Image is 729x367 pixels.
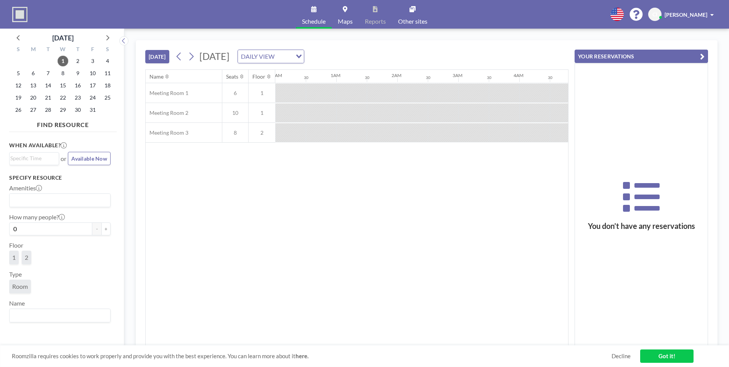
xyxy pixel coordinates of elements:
span: Available Now [71,155,107,162]
span: Sunday, October 26, 2025 [13,105,24,115]
span: Room [12,283,28,290]
span: Saturday, October 18, 2025 [102,80,113,91]
button: Available Now [68,152,111,165]
img: organization-logo [12,7,27,22]
a: Decline [612,353,631,360]
span: Saturday, October 11, 2025 [102,68,113,79]
span: Friday, October 17, 2025 [87,80,98,91]
span: Monday, October 27, 2025 [28,105,39,115]
span: 1 [12,254,16,261]
div: S [100,45,115,55]
span: Friday, October 24, 2025 [87,92,98,103]
button: + [101,222,111,235]
input: Search for option [277,52,291,61]
span: 6 [222,90,248,97]
span: Friday, October 31, 2025 [87,105,98,115]
span: Tuesday, October 7, 2025 [43,68,53,79]
span: Monday, October 13, 2025 [28,80,39,91]
div: 3AM [453,72,462,78]
div: Search for option [10,309,110,322]
h3: Specify resource [9,174,111,181]
button: YOUR RESERVATIONS [575,50,708,63]
div: 30 [487,75,491,80]
div: Search for option [238,50,304,63]
span: Saturday, October 4, 2025 [102,56,113,66]
span: Monday, October 6, 2025 [28,68,39,79]
span: Tuesday, October 28, 2025 [43,105,53,115]
input: Search for option [10,195,106,205]
span: Roomzilla requires cookies to work properly and provide you with the best experience. You can lea... [12,353,612,360]
span: Friday, October 10, 2025 [87,68,98,79]
span: 8 [222,129,248,136]
span: Other sites [398,18,427,24]
span: 10 [222,109,248,116]
span: Thursday, October 30, 2025 [72,105,83,115]
label: How many people? [9,213,65,221]
span: Thursday, October 2, 2025 [72,56,83,66]
span: Friday, October 3, 2025 [87,56,98,66]
button: [DATE] [145,50,169,63]
span: Monday, October 20, 2025 [28,92,39,103]
span: [PERSON_NAME] [665,11,707,18]
span: Schedule [302,18,326,24]
div: Floor [252,73,265,80]
h3: You don’t have any reservations [575,221,708,231]
div: Name [149,73,164,80]
span: Tuesday, October 14, 2025 [43,80,53,91]
div: Search for option [10,153,59,164]
span: Meeting Room 1 [146,90,188,97]
div: T [70,45,85,55]
div: Search for option [10,194,110,207]
span: Meeting Room 2 [146,109,188,116]
a: here. [295,353,308,359]
div: 12AM [270,72,282,78]
span: Sunday, October 19, 2025 [13,92,24,103]
span: Thursday, October 23, 2025 [72,92,83,103]
button: - [92,222,101,235]
div: 2AM [392,72,401,78]
span: Reports [365,18,386,24]
label: Type [9,270,22,278]
input: Search for option [10,311,106,320]
span: Sunday, October 12, 2025 [13,80,24,91]
div: W [56,45,71,55]
span: Tuesday, October 21, 2025 [43,92,53,103]
a: Got it! [640,349,694,363]
span: Saturday, October 25, 2025 [102,92,113,103]
div: 1AM [331,72,340,78]
input: Search for option [10,154,55,163]
span: Meeting Room 3 [146,129,188,136]
div: S [11,45,26,55]
span: Thursday, October 9, 2025 [72,68,83,79]
span: DAILY VIEW [239,52,276,61]
span: Thursday, October 16, 2025 [72,80,83,91]
span: Maps [338,18,353,24]
label: Name [9,299,25,307]
div: F [85,45,100,55]
h4: FIND RESOURCE [9,118,117,129]
label: Floor [9,241,23,249]
span: Wednesday, October 15, 2025 [58,80,68,91]
span: Wednesday, October 22, 2025 [58,92,68,103]
span: CI [652,11,657,18]
span: or [61,155,66,163]
div: 4AM [514,72,523,78]
div: 30 [365,75,369,80]
div: 30 [304,75,308,80]
div: [DATE] [52,32,74,43]
label: Amenities [9,184,42,192]
span: Wednesday, October 29, 2025 [58,105,68,115]
span: 1 [249,109,275,116]
div: 30 [426,75,430,80]
span: Sunday, October 5, 2025 [13,68,24,79]
span: Wednesday, October 1, 2025 [58,56,68,66]
span: Wednesday, October 8, 2025 [58,68,68,79]
span: [DATE] [199,50,230,62]
div: Seats [226,73,238,80]
span: 2 [25,254,28,261]
div: M [26,45,41,55]
span: 2 [249,129,275,136]
span: 1 [249,90,275,97]
div: T [41,45,56,55]
div: 30 [548,75,552,80]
